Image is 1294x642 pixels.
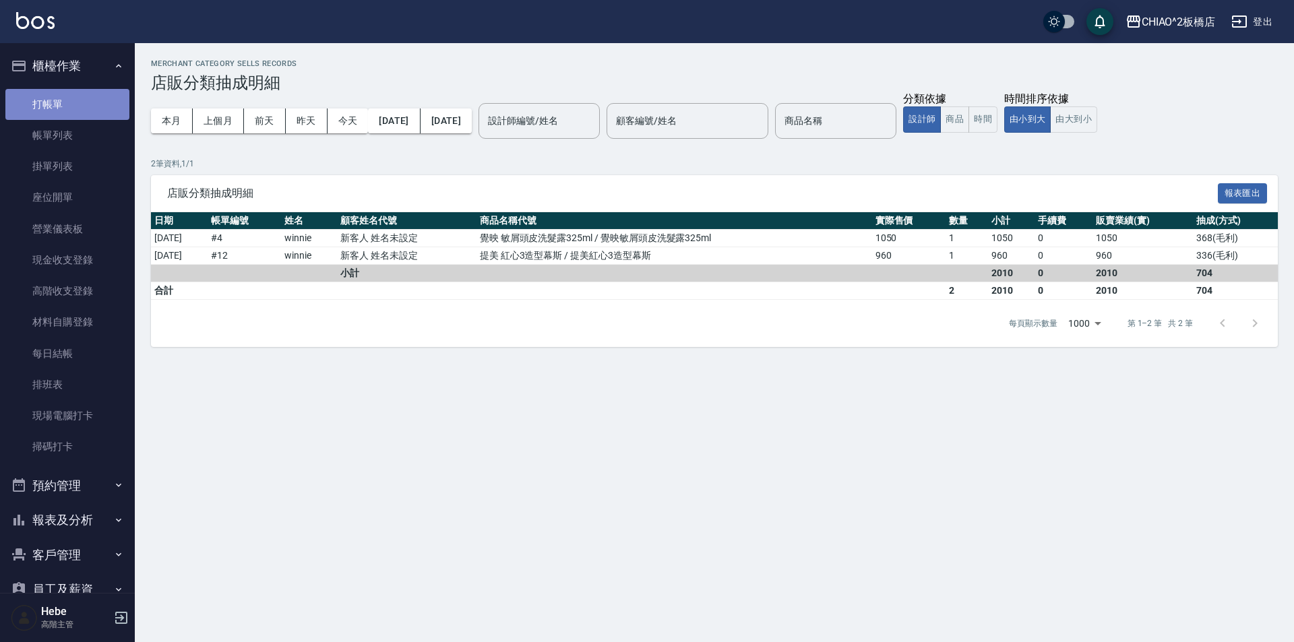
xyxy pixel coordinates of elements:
[281,212,337,230] th: 姓名
[11,604,38,631] img: Person
[328,108,369,133] button: 今天
[151,230,208,247] td: [DATE]
[988,247,1035,265] td: 960
[281,230,337,247] td: winnie
[5,214,129,245] a: 營業儀表板
[5,431,129,462] a: 掃碼打卡
[5,503,129,538] button: 報表及分析
[16,12,55,29] img: Logo
[151,282,208,300] td: 合計
[286,108,328,133] button: 昨天
[1035,212,1092,230] th: 手續費
[244,108,286,133] button: 前天
[151,247,208,265] td: [DATE]
[5,400,129,431] a: 現場電腦打卡
[988,212,1035,230] th: 小計
[872,230,946,247] td: 1050
[1120,8,1221,36] button: CHIAO^2板橋店
[1092,282,1193,300] td: 2010
[208,212,281,230] th: 帳單編號
[5,245,129,276] a: 現金收支登錄
[476,212,872,230] th: 商品名稱代號
[1063,305,1106,342] div: 1000
[1218,183,1268,204] button: 報表匯出
[5,338,129,369] a: 每日結帳
[1193,265,1278,282] td: 704
[1193,230,1278,247] td: 368 ( 毛利 )
[1092,265,1193,282] td: 2010
[946,282,988,300] td: 2
[5,49,129,84] button: 櫃檯作業
[1086,8,1113,35] button: save
[281,247,337,265] td: winnie
[151,158,1278,170] p: 2 筆資料, 1 / 1
[337,265,476,282] td: 小計
[151,59,1278,68] h2: Merchant Category Sells Records
[5,468,129,503] button: 預約管理
[946,212,988,230] th: 數量
[5,151,129,182] a: 掛單列表
[193,108,244,133] button: 上個月
[1035,247,1092,265] td: 0
[5,572,129,607] button: 員工及薪資
[1193,212,1278,230] th: 抽成(方式)
[151,108,193,133] button: 本月
[5,369,129,400] a: 排班表
[337,212,476,230] th: 顧客姓名代號
[1218,186,1268,199] a: 報表匯出
[1128,317,1193,329] p: 第 1–2 筆 共 2 筆
[903,92,997,106] div: 分類依據
[1092,212,1193,230] th: 販賣業績(實)
[1092,247,1193,265] td: 960
[5,276,129,307] a: 高階收支登錄
[208,230,281,247] td: # 4
[946,247,988,265] td: 1
[940,106,969,133] button: 商品
[1004,106,1051,133] button: 由小到大
[1004,92,1097,106] div: 時間排序依據
[968,106,997,133] button: 時間
[988,230,1035,247] td: 1050
[872,247,946,265] td: 960
[988,265,1035,282] td: 2010
[988,282,1035,300] td: 2010
[151,212,208,230] th: 日期
[208,247,281,265] td: # 12
[476,247,872,265] td: 提美 紅心3造型幕斯 / 提美紅心3造型幕斯
[476,230,872,247] td: 覺映 敏屑頭皮洗髮露325ml / 覺映敏屑頭皮洗髮露325ml
[946,230,988,247] td: 1
[5,182,129,213] a: 座位開單
[5,538,129,573] button: 客戶管理
[1142,13,1216,30] div: CHIAO^2板橋店
[1009,317,1057,329] p: 每頁顯示數量
[1035,265,1092,282] td: 0
[5,120,129,151] a: 帳單列表
[368,108,420,133] button: [DATE]
[903,106,941,133] button: 設計師
[1193,247,1278,265] td: 336 ( 毛利 )
[41,605,110,618] h5: Hebe
[5,307,129,338] a: 材料自購登錄
[337,230,476,247] td: 新客人 姓名未設定
[872,212,946,230] th: 實際售價
[1035,230,1092,247] td: 0
[421,108,472,133] button: [DATE]
[151,73,1278,92] h3: 店販分類抽成明細
[1092,230,1193,247] td: 1050
[1035,282,1092,300] td: 0
[167,187,1218,200] span: 店販分類抽成明細
[1050,106,1097,133] button: 由大到小
[5,89,129,120] a: 打帳單
[1226,9,1278,34] button: 登出
[1193,282,1278,300] td: 704
[337,247,476,265] td: 新客人 姓名未設定
[41,618,110,631] p: 高階主管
